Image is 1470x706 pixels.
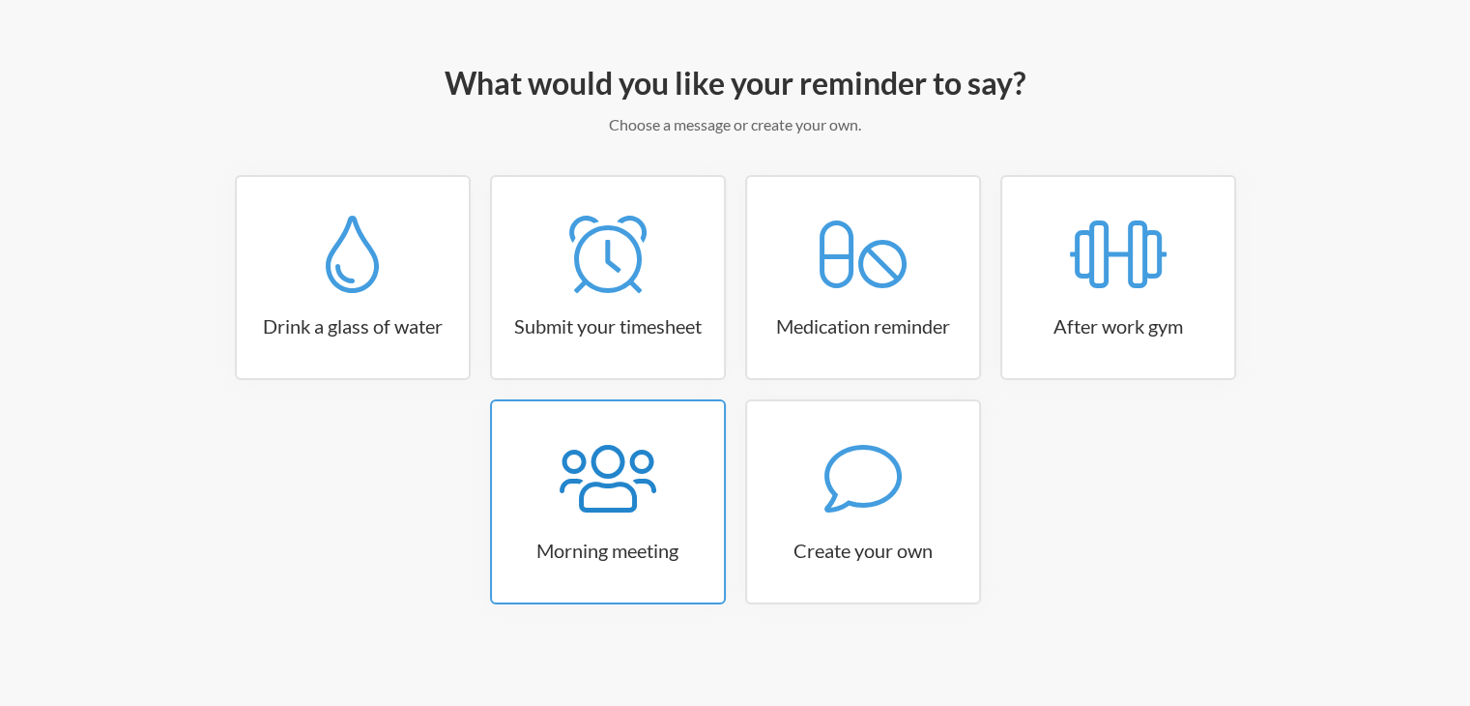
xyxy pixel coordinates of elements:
[1002,312,1234,339] h3: After work gym
[747,537,979,564] h3: Create your own
[175,113,1296,136] p: Choose a message or create your own.
[492,537,724,564] h3: Morning meeting
[492,312,724,339] h3: Submit your timesheet
[237,312,469,339] h3: Drink a glass of water
[747,312,979,339] h3: Medication reminder
[175,63,1296,103] h2: What would you like your reminder to say?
